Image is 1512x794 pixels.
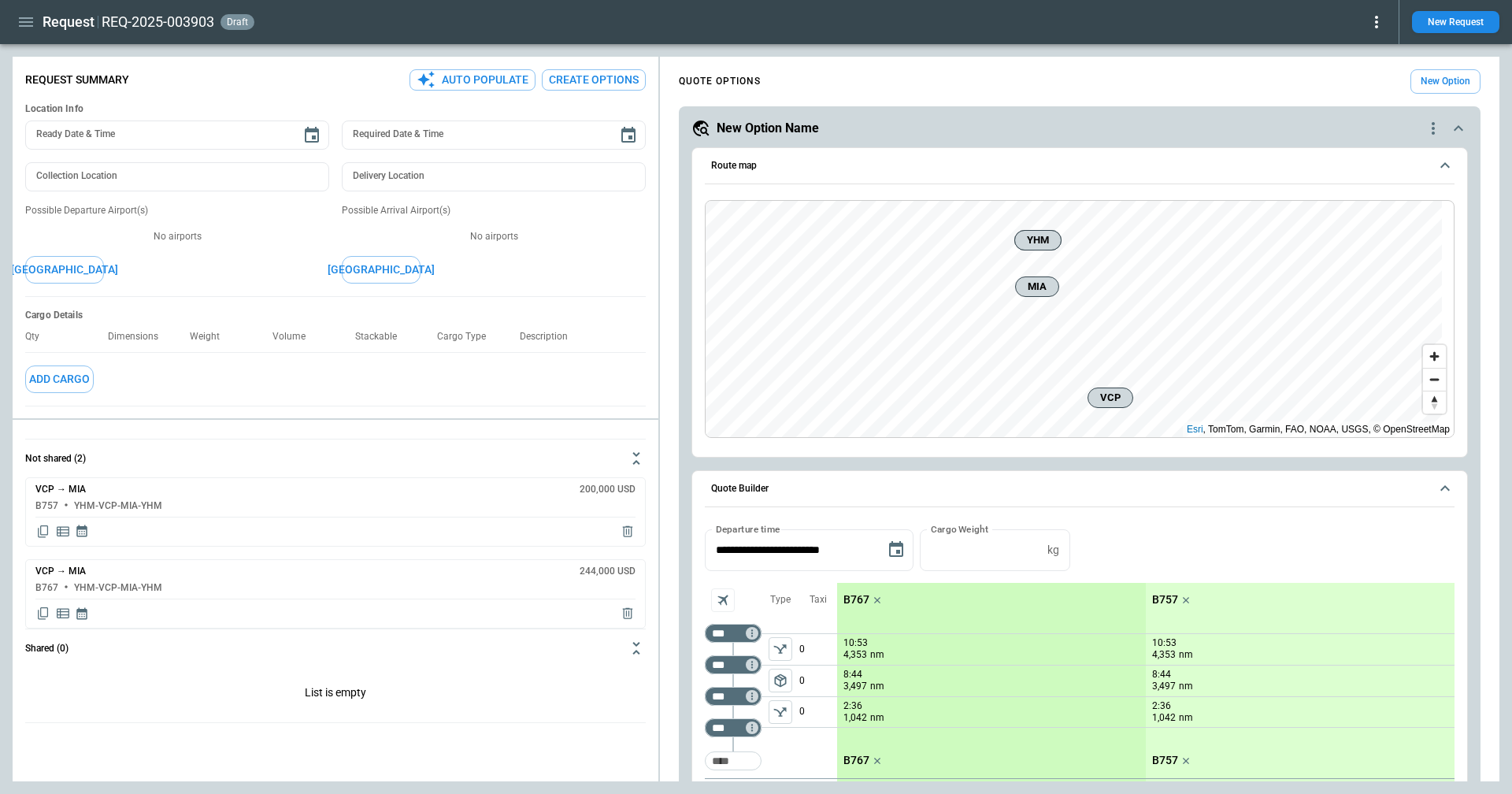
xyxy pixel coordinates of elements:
[25,365,94,393] button: Add Cargo
[691,119,1468,138] button: New Option Namequote-option-actions
[931,522,988,536] label: Cargo Weight
[1152,700,1171,712] p: 2:36
[342,256,421,284] button: [GEOGRAPHIC_DATA]
[224,17,251,28] span: draft
[35,583,58,593] h6: B767
[75,524,89,540] span: Display quote schedule
[580,566,636,577] h6: 244,000 USD
[1423,391,1446,414] button: Reset bearing to north
[580,484,636,495] h6: 200,000 USD
[705,471,1455,507] button: Quote Builder
[705,655,762,674] div: Too short
[1179,680,1193,693] p: nm
[716,522,780,536] label: Departure time
[1152,648,1176,662] p: 4,353
[1152,593,1178,607] p: B757
[75,606,89,621] span: Display quote schedule
[769,700,792,724] button: left aligned
[409,69,535,91] button: Auto Populate
[711,484,769,494] h6: Quote Builder
[706,201,1442,437] canvas: Map
[1423,345,1446,368] button: Zoom in
[102,13,214,32] h2: REQ-2025-003903
[1424,119,1443,138] div: quote-option-actions
[1179,711,1193,725] p: nm
[25,230,329,243] p: No airports
[25,310,646,321] h6: Cargo Details
[55,524,71,540] span: Display detailed quote content
[705,624,762,643] div: Too short
[705,718,762,737] div: Too short
[74,583,162,593] h6: YHM-VCP-MIA-YHM
[843,669,862,681] p: 8:44
[711,588,735,612] span: Aircraft selection
[55,606,71,621] span: Display detailed quote content
[810,593,827,607] p: Taxi
[620,606,636,621] span: Delete quote
[870,648,884,662] p: nm
[1187,421,1450,437] div: , TomTom, Garmin, FAO, NOAA, USGS, © OpenStreetMap
[74,501,162,511] h6: YHM-VCP-MIA-YHM
[25,256,104,284] button: [GEOGRAPHIC_DATA]
[679,78,761,85] h4: QUOTE OPTIONS
[773,673,788,688] span: package_2
[1412,11,1499,33] button: New Request
[25,73,129,87] p: Request Summary
[1423,368,1446,391] button: Zoom out
[1152,680,1176,693] p: 3,497
[769,700,792,724] span: Type of sector
[342,230,646,243] p: No airports
[843,648,867,662] p: 4,353
[769,669,792,692] span: Type of sector
[843,711,867,725] p: 1,042
[711,161,757,171] h6: Route map
[1021,232,1054,248] span: YHM
[25,331,52,343] p: Qty
[25,629,646,667] button: Shared (0)
[870,711,884,725] p: nm
[108,331,171,343] p: Dimensions
[799,697,837,727] p: 0
[25,103,646,115] h6: Location Info
[190,331,232,343] p: Weight
[843,754,869,767] p: B767
[35,606,51,621] span: Copy quote content
[705,687,762,706] div: Too short
[843,700,862,712] p: 2:36
[770,593,791,607] p: Type
[520,331,580,343] p: Description
[342,204,646,217] p: Possible Arrival Airport(s)
[542,69,646,91] button: Create Options
[769,637,792,661] span: Type of sector
[43,13,94,32] h1: Request
[1047,544,1059,557] p: kg
[705,200,1455,438] div: Route map
[1187,424,1203,435] a: Esri
[35,566,86,577] h6: VCP → MIA
[870,680,884,693] p: nm
[25,454,86,464] h6: Not shared (2)
[717,120,819,137] h5: New Option Name
[769,637,792,661] button: left aligned
[1095,390,1126,406] span: VCP
[35,484,86,495] h6: VCP → MIA
[1152,637,1177,649] p: 10:53
[1179,648,1193,662] p: nm
[843,637,868,649] p: 10:53
[1152,754,1178,767] p: B757
[35,524,51,540] span: Copy quote content
[705,148,1455,184] button: Route map
[35,501,58,511] h6: B757
[25,477,646,629] div: Not shared (2)
[437,331,498,343] p: Cargo Type
[1410,69,1480,94] button: New Option
[355,331,409,343] p: Stackable
[1152,711,1176,725] p: 1,042
[799,666,837,696] p: 0
[799,634,837,665] p: 0
[296,120,328,151] button: Choose date
[1152,669,1171,681] p: 8:44
[705,751,762,770] div: Too short
[25,667,646,722] div: Not shared (2)
[843,680,867,693] p: 3,497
